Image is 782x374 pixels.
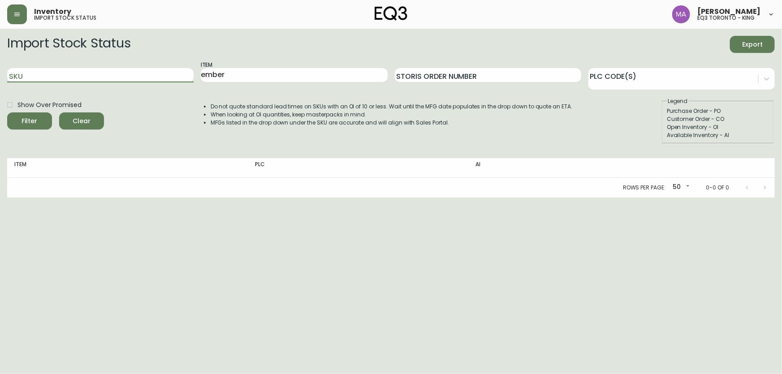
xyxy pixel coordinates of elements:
[7,36,130,53] h2: Import Stock Status
[667,131,769,139] div: Available Inventory - AI
[375,6,408,21] img: logo
[667,115,769,123] div: Customer Order - CO
[248,158,468,178] th: PLC
[7,158,248,178] th: Item
[697,8,760,15] span: [PERSON_NAME]
[34,8,71,15] span: Inventory
[667,123,769,131] div: Open Inventory - OI
[672,5,690,23] img: 4f0989f25cbf85e7eb2537583095d61e
[22,116,38,127] div: Filter
[59,112,104,129] button: Clear
[66,116,97,127] span: Clear
[34,15,96,21] h5: import stock status
[667,97,689,105] legend: Legend
[211,111,573,119] li: When looking at OI quantities, keep masterpacks in mind.
[468,158,644,178] th: AI
[211,103,573,111] li: Do not quote standard lead times on SKUs with an OI of 10 or less. Wait until the MFG date popula...
[623,184,665,192] p: Rows per page:
[17,100,82,110] span: Show Over Promised
[211,119,573,127] li: MFGs listed in the drop down under the SKU are accurate and will align with Sales Portal.
[706,184,729,192] p: 0-0 of 0
[667,107,769,115] div: Purchase Order - PO
[7,112,52,129] button: Filter
[730,36,775,53] button: Export
[697,15,755,21] h5: eq3 toronto - king
[669,180,691,195] div: 50
[737,39,768,50] span: Export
